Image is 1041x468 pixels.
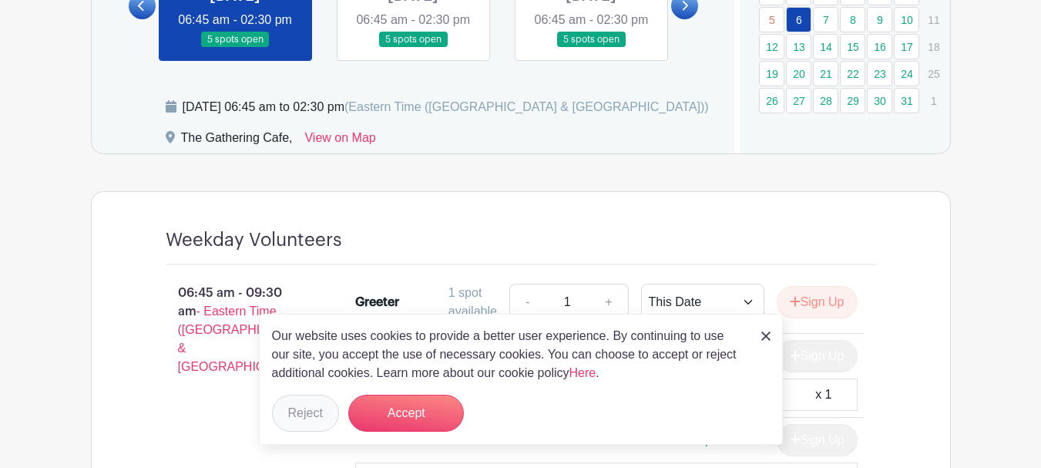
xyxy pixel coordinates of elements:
[759,7,784,32] a: 5
[840,88,865,113] a: 29
[786,61,811,86] a: 20
[921,35,946,59] p: 18
[141,278,331,382] p: 06:45 am - 09:30 am
[921,62,946,86] p: 25
[867,88,892,113] a: 30
[786,7,811,32] a: 6
[840,34,865,59] a: 15
[840,61,865,86] a: 22
[183,98,709,116] div: [DATE] 06:45 am to 02:30 pm
[894,61,919,86] a: 24
[921,89,946,113] p: 1
[759,61,784,86] a: 19
[697,433,751,446] span: Spots Full
[894,34,919,59] a: 17
[867,61,892,86] a: 23
[813,88,838,113] a: 28
[759,34,784,59] a: 12
[813,34,838,59] a: 14
[867,7,892,32] a: 9
[894,88,919,113] a: 31
[509,284,545,321] a: -
[448,284,497,321] div: 1 spot available
[759,88,784,113] a: 26
[815,386,831,404] div: x 1
[304,129,375,153] a: View on Map
[867,34,892,59] a: 16
[569,366,596,379] a: Here
[355,293,399,311] div: Greeter
[786,34,811,59] a: 13
[272,395,339,432] button: Reject
[786,88,811,113] a: 27
[813,7,838,32] a: 7
[761,332,771,341] img: close_button-5f87c8562297e5c2d7936805f587ecaba9071eb48480494691a3f1689db116b3.svg
[894,7,919,32] a: 10
[344,100,709,113] span: (Eastern Time ([GEOGRAPHIC_DATA] & [GEOGRAPHIC_DATA]))
[181,129,293,153] div: The Gathering Cafe,
[840,7,865,32] a: 8
[178,305,311,373] span: - Eastern Time ([GEOGRAPHIC_DATA] & [GEOGRAPHIC_DATA])
[166,229,342,251] h4: Weekday Volunteers
[921,8,946,32] p: 11
[777,286,858,318] button: Sign Up
[589,284,628,321] a: +
[272,327,745,382] p: Our website uses cookies to provide a better user experience. By continuing to use our site, you ...
[348,395,464,432] button: Accept
[813,61,838,86] a: 21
